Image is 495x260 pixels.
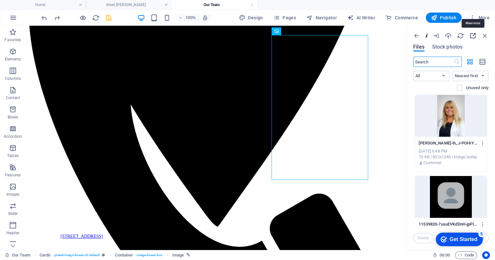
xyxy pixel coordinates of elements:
[419,148,483,154] div: [DATE] 6:48 PM
[40,251,51,259] span: Click to select. Double-click to edit
[8,211,18,216] p: Slider
[5,76,21,81] p: Columns
[236,13,266,23] button: Design
[136,251,162,259] span: . image-boxes-box
[6,95,20,100] p: Content
[40,251,190,259] nav: breadcrumb
[92,14,100,22] i: Reload page
[432,43,462,51] span: Stock photos
[444,253,445,257] span: :
[4,134,22,139] p: Accordion
[86,1,171,8] h4: Meet [PERSON_NAME]
[433,251,450,259] h6: Session time
[383,13,421,23] button: Commerce
[426,13,462,23] button: Publish
[5,37,21,42] p: Favorites
[413,43,424,51] span: Files
[345,13,378,23] button: AI Writer
[7,153,19,158] p: Tables
[19,7,47,13] div: Get Started
[466,85,489,91] p: Displays only files that are not in use on the website. Files added during this session can still...
[48,1,54,8] div: 5
[271,13,299,23] button: Pages
[8,115,18,120] p: Boxes
[239,14,263,21] span: Design
[424,160,442,166] p: Customer
[347,14,375,21] span: AI Writer
[458,251,474,259] span: Code
[304,13,339,23] button: Navigator
[386,14,418,21] span: Commerce
[469,14,490,21] span: More
[53,14,61,22] button: redo
[172,251,184,259] span: Click to select. Double-click to edit
[236,13,266,23] div: Design (Ctrl+Alt+Y)
[306,14,337,21] span: Navigator
[186,253,190,257] i: This element is linked
[5,251,30,259] a: Click to cancel selection. Double-click to open Pages
[431,14,456,21] span: Publish
[413,32,420,39] i: Show all folders
[53,251,100,259] span: . preset-image-boxes-v3-default
[445,32,452,39] i: Upload
[102,253,105,257] i: This element is a customizable preset
[6,192,20,197] p: Images
[186,14,196,22] h6: 100%
[419,154,483,160] div: 73 KB | 832x1248 | image/webp
[482,251,490,259] button: Usercentrics
[457,32,464,39] i: Reload
[455,251,477,259] button: Code
[419,140,477,146] p: Susan-ih_J-POHrYBuKngekQe-bA.webp
[53,14,61,22] i: Redo: Fit image (Ctrl+Y, ⌘+Y)
[40,14,48,22] button: undo
[105,14,112,22] i: Save (Ctrl+S)
[425,32,427,39] p: All files
[413,57,453,67] input: Search
[5,172,21,178] p: Features
[176,14,199,22] button: 100%
[419,221,477,227] p: 11539820-7uxuEVKdDnH-jpPlo6b6ag.jpg
[92,14,100,22] button: reload
[273,14,296,21] span: Pages
[5,57,21,62] p: Elements
[105,14,112,22] button: save
[467,13,492,23] button: More
[433,32,440,39] i: URL import
[202,15,208,21] i: On resize automatically adjust zoom level to fit chosen device.
[115,251,133,259] span: Click to select. Double-click to edit
[440,251,450,259] span: 00 00
[5,3,52,17] div: Get Started 5 items remaining, 0% complete
[41,14,48,22] i: Undo: Change link (Ctrl+Z)
[6,230,19,236] p: Header
[481,32,489,39] i: Close
[171,1,257,8] h4: Our Team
